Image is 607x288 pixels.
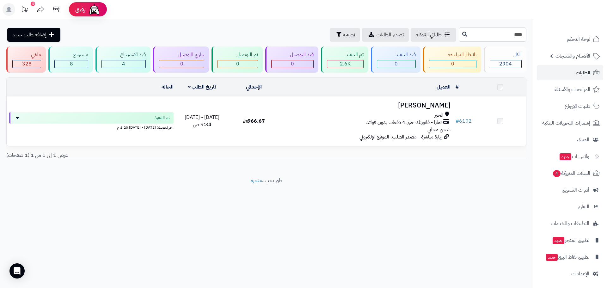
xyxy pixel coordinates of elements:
img: ai-face.png [88,3,101,16]
div: بانتظار المراجعة [429,51,476,58]
a: تاريخ الطلب [188,83,217,91]
span: زيارة مباشرة - مصدر الطلب: الموقع الإلكتروني [359,133,442,141]
div: قيد الاسترجاع [101,51,146,58]
div: الكل [490,51,522,58]
span: # [456,117,459,125]
span: الطلبات [576,68,590,77]
a: متجرة [251,177,262,184]
span: 0 [291,60,294,68]
h3: [PERSON_NAME] [283,102,451,109]
span: رفيق [75,6,85,13]
div: 0 [272,60,313,68]
span: تصفية [343,31,355,39]
span: الإعدادات [571,269,589,278]
span: طلبات الإرجاع [565,102,590,111]
div: عرض 1 إلى 1 من 1 (1 صفحات) [2,152,267,159]
a: إشعارات التحويلات البنكية [537,115,603,131]
span: جديد [553,237,564,244]
span: إشعارات التحويلات البنكية [542,119,590,127]
a: الإعدادات [537,266,603,281]
span: 4 [553,170,561,177]
div: تم التنفيذ [327,51,364,58]
span: [DATE] - [DATE] 9:34 ص [185,113,219,128]
a: الطلبات [537,65,603,80]
a: جاري التوصيل 0 [152,46,210,73]
div: 2564 [327,60,363,68]
a: تطبيق نقاط البيعجديد [537,249,603,265]
span: شحن مجاني [427,126,451,133]
span: تطبيق المتجر [552,236,589,245]
a: تصدير الطلبات [362,28,409,42]
a: المراجعات والأسئلة [537,82,603,97]
div: قيد التنفيذ [377,51,416,58]
a: طلباتي المُوكلة [411,28,456,42]
a: العميل [437,83,451,91]
a: لوحة التحكم [537,32,603,47]
a: الحالة [162,83,174,91]
a: #6102 [456,117,472,125]
a: الإجمالي [246,83,262,91]
span: 2.6K [340,60,351,68]
span: إضافة طلب جديد [12,31,46,39]
span: تمارا - فاتورتك حتى 4 دفعات بدون فوائد [366,119,442,126]
div: 8 [55,60,88,68]
a: التقارير [537,199,603,214]
a: تم التوصيل 0 [210,46,264,73]
div: اخر تحديث: [DATE] - [DATE] 1:20 م [9,124,174,130]
span: 4 [122,60,125,68]
img: logo-2.png [564,8,601,21]
div: ملغي [12,51,41,58]
a: تحديثات المنصة [17,3,33,17]
span: العملاء [577,135,589,144]
div: 0 [159,60,204,68]
a: السلات المتروكة4 [537,166,603,181]
span: جديد [560,153,571,160]
div: قيد التوصيل [271,51,314,58]
a: # [456,83,459,91]
a: طلبات الإرجاع [537,99,603,114]
a: تم التنفيذ 2.6K [320,46,370,73]
a: بانتظار المراجعة 0 [422,46,482,73]
a: قيد الاسترجاع 4 [94,46,152,73]
span: 0 [395,60,398,68]
a: ملغي 328 [5,46,47,73]
span: 0 [236,60,239,68]
span: 966.67 [243,117,265,125]
span: وآتس آب [559,152,589,161]
a: وآتس آبجديد [537,149,603,164]
a: إضافة طلب جديد [7,28,60,42]
span: جديد [546,254,558,261]
span: 2904 [499,60,512,68]
div: 0 [429,60,476,68]
a: الكل2904 [482,46,528,73]
div: 0 [377,60,415,68]
button: تصفية [330,28,360,42]
span: 0 [451,60,454,68]
a: العملاء [537,132,603,147]
div: مسترجع [54,51,88,58]
span: الأقسام والمنتجات [555,52,590,60]
a: التطبيقات والخدمات [537,216,603,231]
div: تم التوصيل [218,51,258,58]
span: تصدير الطلبات [377,31,404,39]
a: أدوات التسويق [537,182,603,198]
a: مسترجع 8 [47,46,94,73]
span: المراجعات والأسئلة [555,85,590,94]
span: التطبيقات والخدمات [551,219,589,228]
span: لوحة التحكم [567,35,590,44]
div: Open Intercom Messenger [9,263,25,279]
div: 0 [218,60,257,68]
a: تطبيق المتجرجديد [537,233,603,248]
span: التقارير [577,202,589,211]
span: طلباتي المُوكلة [416,31,442,39]
a: قيد التوصيل 0 [264,46,320,73]
div: جاري التوصيل [159,51,204,58]
span: تم التنفيذ [155,115,170,121]
span: 0 [180,60,183,68]
a: قيد التنفيذ 0 [370,46,422,73]
span: الخبر [435,112,444,119]
span: السلات المتروكة [552,169,590,178]
div: 328 [13,60,41,68]
span: 328 [22,60,32,68]
div: 4 [102,60,145,68]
